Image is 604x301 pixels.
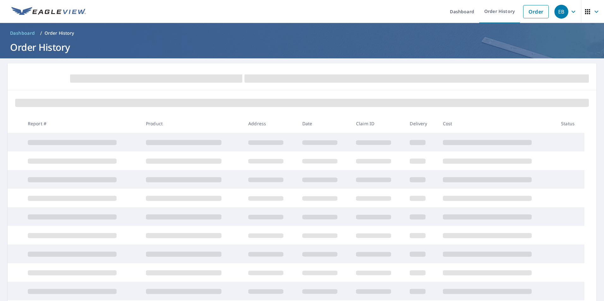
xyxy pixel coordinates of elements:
[351,114,405,133] th: Claim ID
[243,114,297,133] th: Address
[8,28,596,38] nav: breadcrumb
[8,28,38,38] a: Dashboard
[45,30,74,36] p: Order History
[405,114,438,133] th: Delivery
[10,30,35,36] span: Dashboard
[297,114,351,133] th: Date
[23,114,141,133] th: Report #
[8,41,596,54] h1: Order History
[438,114,556,133] th: Cost
[11,7,86,16] img: EV Logo
[40,29,42,37] li: /
[554,5,568,19] div: EB
[523,5,549,18] a: Order
[141,114,243,133] th: Product
[556,114,584,133] th: Status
